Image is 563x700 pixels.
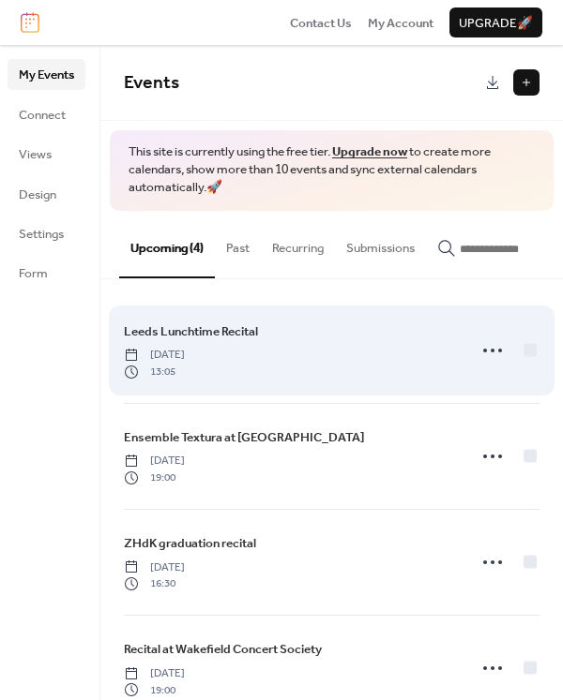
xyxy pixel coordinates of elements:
a: Ensemble Textura at [GEOGRAPHIC_DATA] [124,427,364,448]
span: Connect [19,106,66,125]
span: [DATE] [124,665,185,682]
span: Contact Us [290,14,352,33]
span: Events [124,66,179,100]
span: [DATE] [124,347,185,364]
a: Leeds Lunchtime Recital [124,321,258,342]
a: My Events [8,59,85,89]
span: 13:05 [124,364,185,380]
span: ZHdK graduation recital [124,534,256,553]
a: My Account [368,13,434,32]
span: My Events [19,66,74,84]
span: Ensemble Textura at [GEOGRAPHIC_DATA] [124,428,364,447]
button: Past [215,211,261,276]
a: Contact Us [290,13,352,32]
a: Recital at Wakefield Concert Society [124,639,322,660]
span: 19:00 [124,682,185,699]
span: Design [19,186,56,204]
button: Recurring [261,211,335,276]
button: Upgrade🚀 [449,7,542,37]
span: 16:30 [124,575,185,592]
span: 19:00 [124,469,185,486]
a: Form [8,258,85,288]
span: My Account [368,14,434,33]
a: Design [8,179,85,209]
button: Submissions [335,211,426,276]
span: Leeds Lunchtime Recital [124,322,258,341]
a: ZHdK graduation recital [124,533,256,554]
span: Settings [19,225,64,244]
span: [DATE] [124,453,185,469]
a: Upgrade now [332,140,407,164]
a: Settings [8,218,85,248]
a: Views [8,139,85,169]
a: Connect [8,99,85,129]
span: [DATE] [124,559,185,576]
span: Upgrade 🚀 [459,14,533,33]
button: Upcoming (4) [119,211,215,278]
span: Views [19,145,52,164]
span: Recital at Wakefield Concert Society [124,640,322,659]
img: logo [21,12,39,33]
span: Form [19,264,48,283]
span: This site is currently using the free tier. to create more calendars, show more than 10 events an... [129,143,535,197]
